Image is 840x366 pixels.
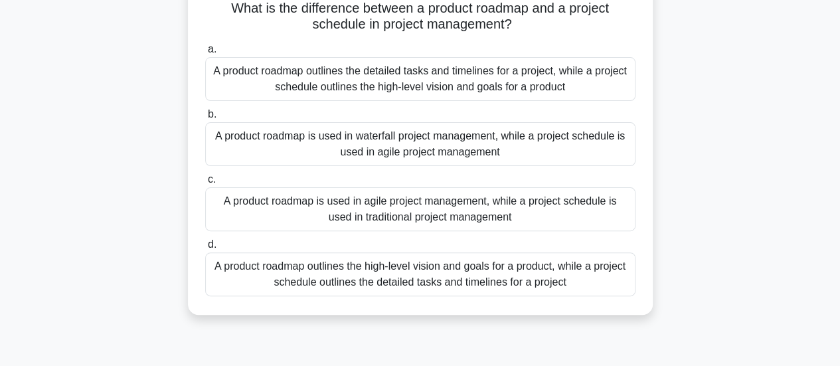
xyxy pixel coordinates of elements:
span: b. [208,108,216,120]
div: A product roadmap is used in agile project management, while a project schedule is used in tradit... [205,187,635,231]
div: A product roadmap outlines the detailed tasks and timelines for a project, while a project schedu... [205,57,635,101]
span: c. [208,173,216,185]
span: d. [208,238,216,250]
span: a. [208,43,216,54]
div: A product roadmap is used in waterfall project management, while a project schedule is used in ag... [205,122,635,166]
div: A product roadmap outlines the high-level vision and goals for a product, while a project schedul... [205,252,635,296]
